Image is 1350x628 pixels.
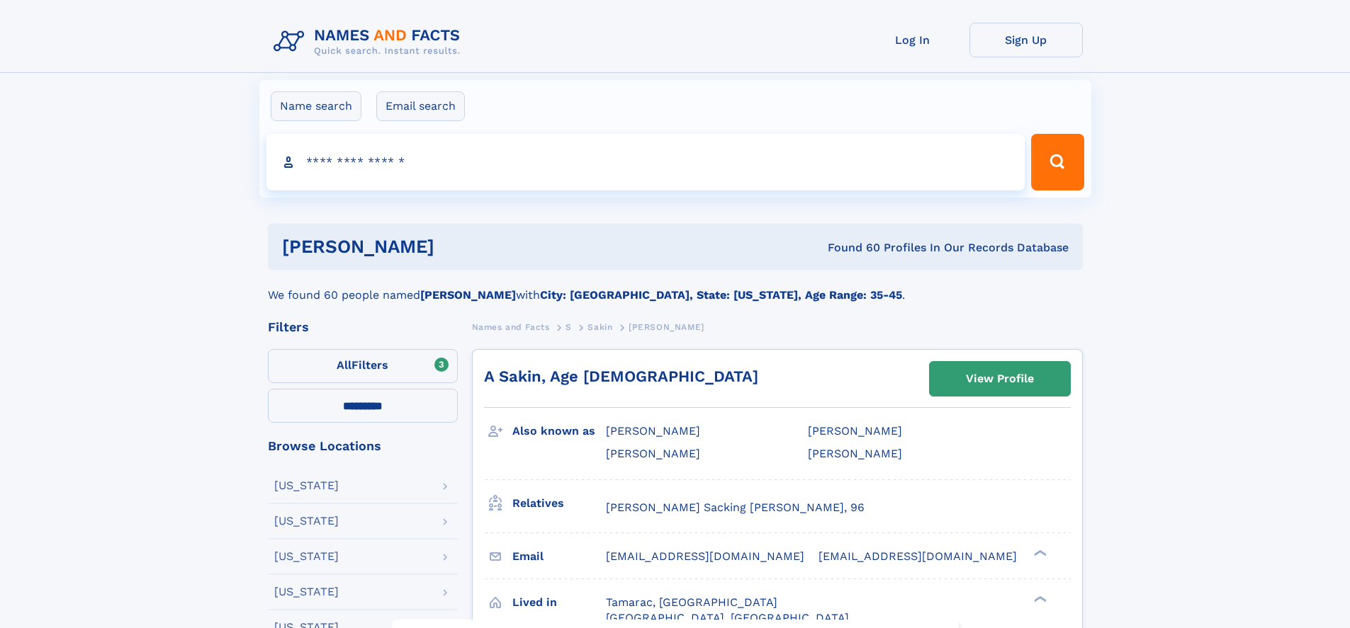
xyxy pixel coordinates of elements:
[274,480,339,491] div: [US_STATE]
[484,367,758,385] a: A Sakin, Age [DEMOGRAPHIC_DATA]
[268,321,458,333] div: Filters
[420,288,516,302] b: [PERSON_NAME]
[606,500,865,515] a: [PERSON_NAME] Sacking [PERSON_NAME], 96
[268,440,458,452] div: Browse Locations
[512,590,606,615] h3: Lived in
[606,611,849,624] span: [GEOGRAPHIC_DATA], [GEOGRAPHIC_DATA]
[587,318,612,336] a: Sakin
[268,270,1083,304] div: We found 60 people named with .
[606,447,700,460] span: [PERSON_NAME]
[606,424,700,438] span: [PERSON_NAME]
[819,549,1017,563] span: [EMAIL_ADDRESS][DOMAIN_NAME]
[930,362,1070,396] a: View Profile
[337,358,351,372] span: All
[512,491,606,515] h3: Relatives
[472,318,550,336] a: Names and Facts
[566,322,572,332] span: S
[566,318,572,336] a: S
[266,134,1025,190] input: search input
[606,549,804,563] span: [EMAIL_ADDRESS][DOMAIN_NAME]
[1030,594,1047,603] div: ❯
[274,515,339,527] div: [US_STATE]
[808,447,902,460] span: [PERSON_NAME]
[587,322,612,332] span: Sakin
[540,288,902,302] b: City: [GEOGRAPHIC_DATA], State: [US_STATE], Age Range: 35-45
[631,240,1069,256] div: Found 60 Profiles In Our Records Database
[274,586,339,598] div: [US_STATE]
[376,91,465,121] label: Email search
[1030,548,1047,557] div: ❯
[512,419,606,443] h3: Also known as
[271,91,361,121] label: Name search
[966,362,1034,395] div: View Profile
[268,23,472,61] img: Logo Names and Facts
[274,551,339,562] div: [US_STATE]
[268,349,458,383] label: Filters
[808,424,902,438] span: [PERSON_NAME]
[969,23,1083,57] a: Sign Up
[606,595,777,609] span: Tamarac, [GEOGRAPHIC_DATA]
[512,544,606,569] h3: Email
[629,322,704,332] span: [PERSON_NAME]
[282,238,631,256] h1: [PERSON_NAME]
[856,23,969,57] a: Log In
[1031,134,1084,190] button: Search Button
